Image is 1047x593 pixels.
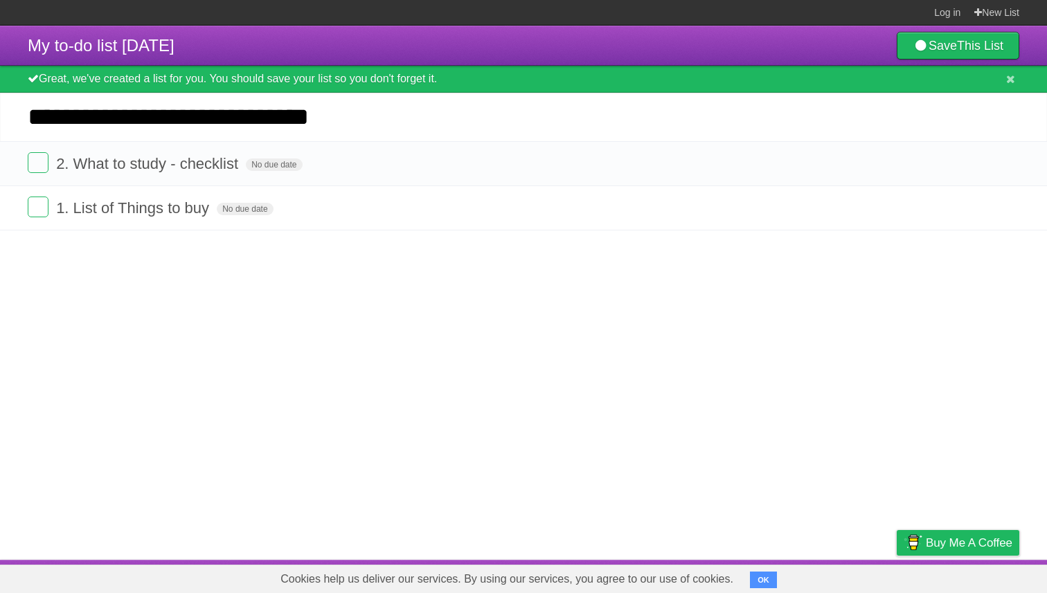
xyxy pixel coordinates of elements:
a: Developers [758,563,814,590]
label: Done [28,152,48,173]
a: Buy me a coffee [897,530,1019,556]
img: Buy me a coffee [904,531,922,554]
span: No due date [246,158,302,171]
span: My to-do list [DATE] [28,36,174,55]
a: Terms [832,563,862,590]
a: SaveThis List [897,32,1019,60]
span: 1. List of Things to buy [56,199,213,217]
label: Done [28,197,48,217]
span: No due date [217,203,273,215]
button: OK [750,572,777,588]
span: 2. What to study - checklist [56,155,242,172]
a: About [713,563,742,590]
b: This List [957,39,1003,53]
a: Privacy [879,563,915,590]
span: Cookies help us deliver our services. By using our services, you agree to our use of cookies. [267,565,747,593]
a: Suggest a feature [932,563,1019,590]
span: Buy me a coffee [926,531,1012,555]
